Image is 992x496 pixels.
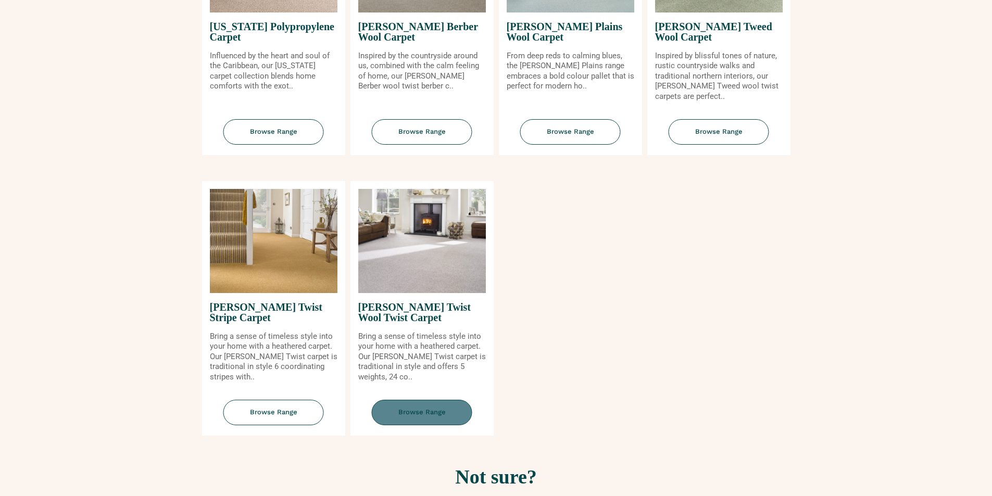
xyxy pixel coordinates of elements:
span: [PERSON_NAME] Twist Wool Twist Carpet [358,293,486,332]
span: Browse Range [223,119,324,145]
a: Browse Range [647,119,790,155]
span: Browse Range [372,400,472,425]
span: [US_STATE] Polypropylene Carpet [210,12,337,51]
p: Influenced by the heart and soul of the Caribbean, our [US_STATE] carpet collection blends home c... [210,51,337,92]
a: Browse Range [350,119,494,155]
p: Inspired by blissful tones of nature, rustic countryside walks and traditional northern interiors... [655,51,783,102]
a: Browse Range [202,119,345,155]
span: [PERSON_NAME] Plains Wool Carpet [507,12,634,51]
span: [PERSON_NAME] Berber Wool Carpet [358,12,486,51]
h2: Not sure? [205,467,788,487]
span: [PERSON_NAME] Twist Stripe Carpet [210,293,337,332]
span: [PERSON_NAME] Tweed Wool Carpet [655,12,783,51]
p: Inspired by the countryside around us, combined with the calm feeling of home, our [PERSON_NAME] ... [358,51,486,92]
span: Browse Range [669,119,769,145]
a: Browse Range [350,400,494,436]
span: Browse Range [372,119,472,145]
p: Bring a sense of timeless style into your home with a heathered carpet. Our [PERSON_NAME] Twist c... [210,332,337,383]
img: Tomkinson Twist Wool Twist Carpet [358,189,486,293]
a: Browse Range [202,400,345,436]
p: Bring a sense of timeless style into your home with a heathered carpet. Our [PERSON_NAME] Twist c... [358,332,486,383]
span: Browse Range [520,119,621,145]
a: Browse Range [499,119,642,155]
p: From deep reds to calming blues, the [PERSON_NAME] Plains range embraces a bold colour pallet tha... [507,51,634,92]
img: Tomkinson Twist Stripe Carpet [210,189,337,293]
span: Browse Range [223,400,324,425]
